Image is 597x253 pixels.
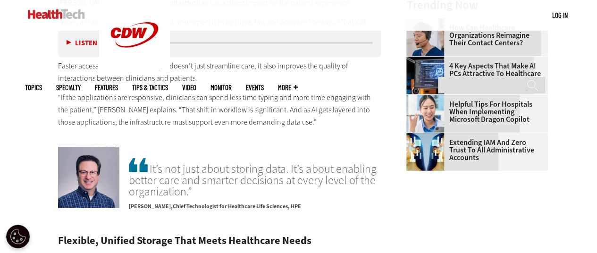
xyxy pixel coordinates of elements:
a: Helpful Tips for Hospitals When Implementing Microsoft Dragon Copilot [406,101,542,123]
div: Cookie Settings [6,225,30,248]
a: Events [246,84,264,91]
h2: Flexible, Unified Storage That Meets Healthcare Needs [58,236,382,246]
a: CDW [99,62,170,72]
img: Doctor using phone to dictate to tablet [406,95,444,133]
a: Extending IAM and Zero Trust to All Administrative Accounts [406,139,542,161]
span: Specialty [56,84,81,91]
img: Home [28,9,85,19]
img: Chris Platt [58,147,119,208]
span: More [278,84,298,91]
span: It’s not just about storing data. It’s about enabling better care and smarter decisions at every ... [129,156,381,197]
img: Desktop monitor with brain AI concept [406,57,444,94]
span: Topics [25,84,42,91]
a: Tips & Tactics [132,84,168,91]
p: Chief Technologist for Healthcare Life Sciences, HPE [129,197,381,211]
img: abstract image of woman with pixelated face [406,133,444,171]
a: Log in [552,11,568,19]
a: Features [95,84,118,91]
button: Open Preferences [6,225,30,248]
a: Video [182,84,196,91]
span: [PERSON_NAME] [129,202,173,210]
p: “If the applications are responsive, clinicians can spend less time typing and more time engaging... [58,92,382,128]
div: User menu [552,10,568,20]
a: Doctor using phone to dictate to tablet [406,95,449,102]
a: abstract image of woman with pixelated face [406,133,449,141]
a: MonITor [210,84,232,91]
